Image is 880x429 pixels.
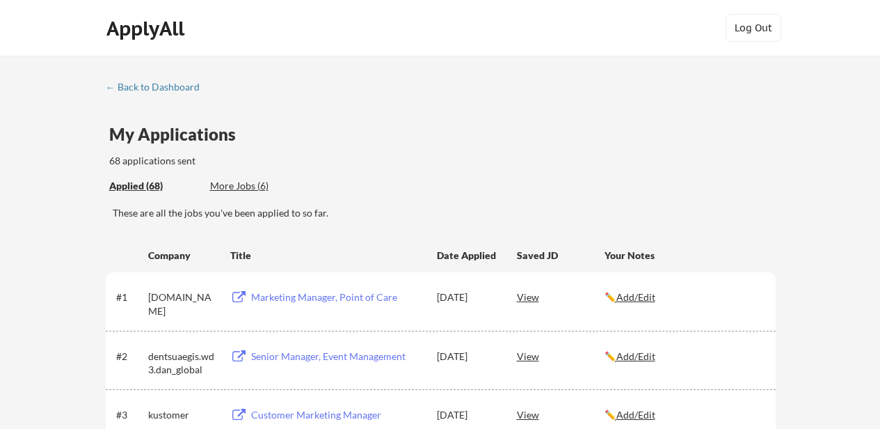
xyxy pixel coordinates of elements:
div: [DATE] [437,408,498,422]
div: ✏️ [605,290,763,304]
div: [DOMAIN_NAME] [148,290,218,318]
div: More Jobs (6) [210,179,312,193]
div: Senior Manager, Event Management [251,350,424,364]
div: #2 [116,350,143,364]
div: ✏️ [605,350,763,364]
div: My Applications [109,126,247,143]
div: Title [230,249,424,263]
u: Add/Edit [616,350,655,362]
div: #3 [116,408,143,422]
div: #1 [116,290,143,304]
div: These are job applications we think you'd be a good fit for, but couldn't apply you to automatica... [210,179,312,194]
div: Your Notes [605,249,763,263]
a: ← Back to Dashboard [106,81,210,95]
div: kustomer [148,408,218,422]
div: 68 applications sent [109,154,378,168]
div: View [517,343,605,368]
div: Customer Marketing Manager [251,408,424,422]
div: Applied (68) [109,179,200,193]
div: [DATE] [437,350,498,364]
div: Date Applied [437,249,498,263]
div: [DATE] [437,290,498,304]
div: These are all the jobs you've been applied to so far. [109,179,200,194]
div: These are all the jobs you've been applied to so far. [113,206,776,220]
div: dentsuaegis.wd3.dan_global [148,350,218,377]
div: Saved JD [517,242,605,267]
div: ← Back to Dashboard [106,82,210,92]
div: ApplyAll [106,17,189,40]
div: View [517,284,605,309]
div: View [517,402,605,427]
div: Marketing Manager, Point of Care [251,290,424,304]
button: Log Out [726,14,781,42]
u: Add/Edit [616,409,655,421]
u: Add/Edit [616,291,655,303]
div: Company [148,249,218,263]
div: ✏️ [605,408,763,422]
